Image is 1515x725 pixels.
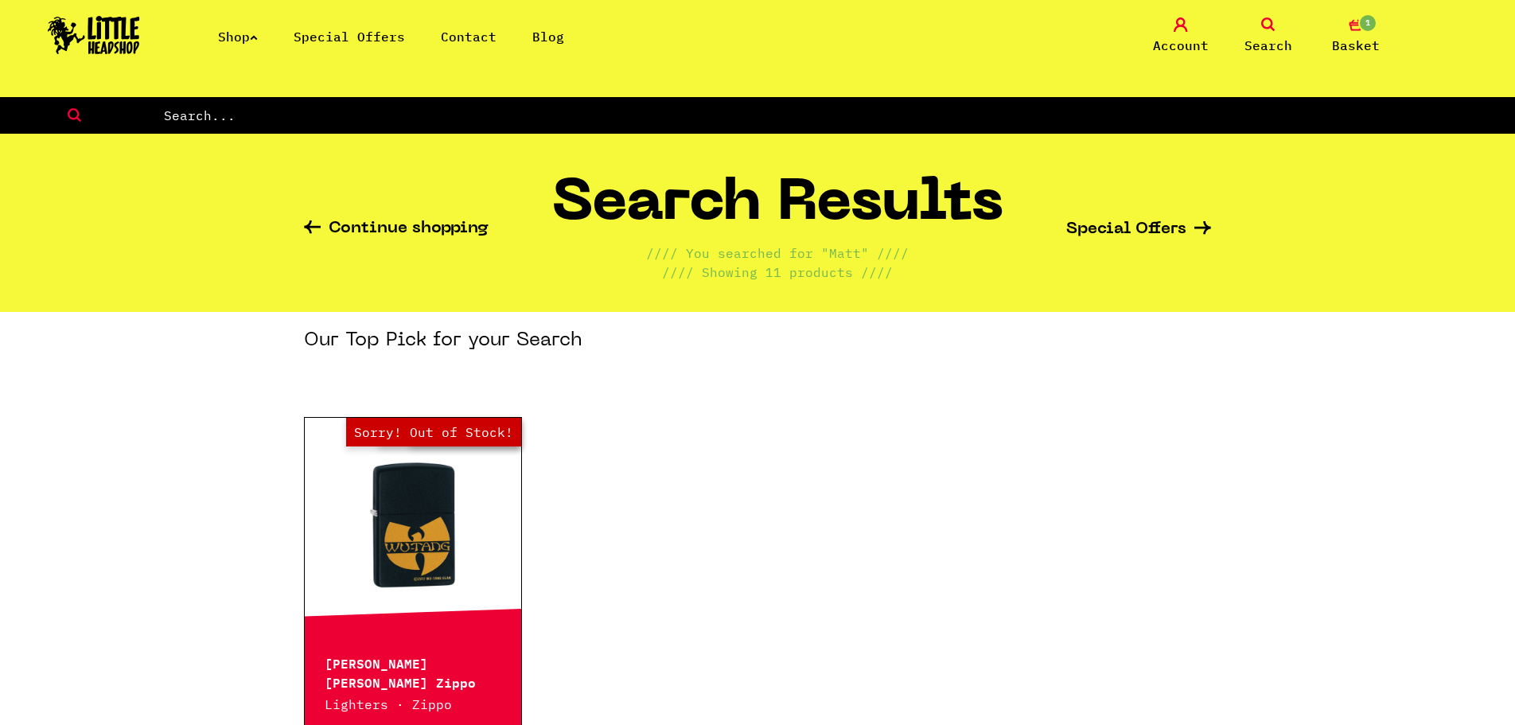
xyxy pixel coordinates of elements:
a: Special Offers [294,29,405,45]
input: Search... [162,105,1515,126]
a: Out of Stock Hurry! Low Stock Sorry! Out of Stock! [305,446,521,605]
p: Lighters · Zippo [325,695,501,714]
img: Little Head Shop Logo [48,16,140,54]
a: Search [1229,18,1308,55]
h1: Search Results [552,177,1003,244]
p: [PERSON_NAME] [PERSON_NAME] Zippo [325,653,501,691]
span: Account [1153,36,1209,55]
span: Sorry! Out of Stock! [346,418,521,446]
a: Contact [441,29,497,45]
p: //// Showing 11 products //// [662,263,893,282]
span: Search [1244,36,1292,55]
span: 1 [1358,14,1377,33]
h3: Our Top Pick for your Search [304,328,582,353]
a: 1 Basket [1316,18,1396,55]
a: Blog [532,29,564,45]
a: Shop [218,29,258,45]
span: Basket [1332,36,1380,55]
p: //// You searched for "Matt" //// [646,244,909,263]
a: Special Offers [1066,221,1211,238]
a: Continue shopping [304,220,489,239]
